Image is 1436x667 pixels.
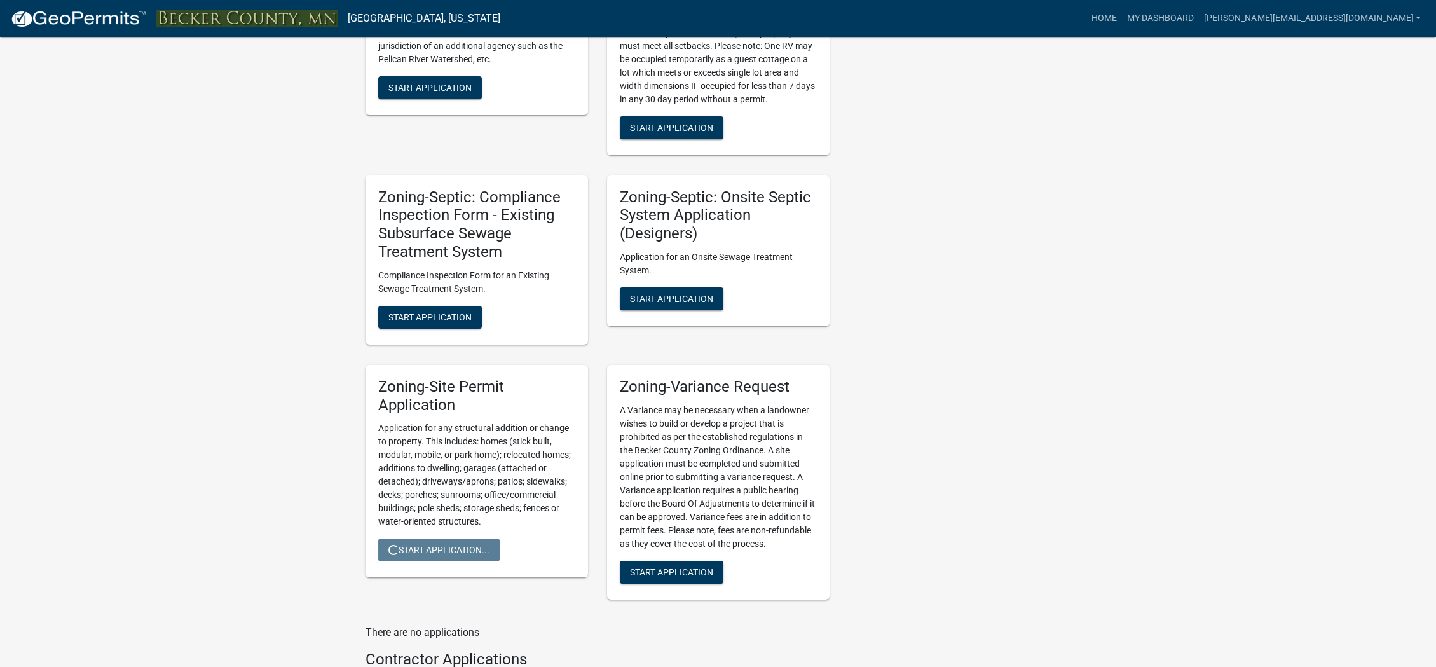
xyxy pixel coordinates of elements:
[620,251,817,277] p: Application for an Onsite Sewage Treatment System.
[620,287,723,310] button: Start Application
[630,567,713,577] span: Start Application
[378,269,575,296] p: Compliance Inspection Form for an Existing Sewage Treatment System.
[378,188,575,261] h5: Zoning-Septic: Compliance Inspection Form - Existing Subsurface Sewage Treatment System
[378,422,575,528] p: Application for any structural addition or change to property. This includes: homes (stick built,...
[1122,6,1199,31] a: My Dashboard
[378,539,500,561] button: Start Application...
[366,625,830,640] p: There are no applications
[348,8,500,29] a: [GEOGRAPHIC_DATA], [US_STATE]
[378,378,575,415] h5: Zoning-Site Permit Application
[1086,6,1122,31] a: Home
[388,82,472,92] span: Start Application
[156,10,338,27] img: Becker County, Minnesota
[1199,6,1426,31] a: [PERSON_NAME][EMAIL_ADDRESS][DOMAIN_NAME]
[620,116,723,139] button: Start Application
[378,306,482,329] button: Start Application
[378,13,575,66] p: Upload a copy of permits issued for properties located in [GEOGRAPHIC_DATA] but under the jurisdi...
[630,294,713,304] span: Start Application
[388,312,472,322] span: Start Application
[620,561,723,584] button: Start Application
[620,188,817,243] h5: Zoning-Septic: Onsite Septic System Application (Designers)
[620,13,817,106] p: Application to place an RV (pop-up camper, pull behind camper, 5th wheel, etc) on a property. RV ...
[378,76,482,99] button: Start Application
[388,545,489,555] span: Start Application...
[630,122,713,132] span: Start Application
[620,404,817,551] p: A Variance may be necessary when a landowner wishes to build or develop a project that is prohibi...
[620,378,817,396] h5: Zoning-Variance Request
